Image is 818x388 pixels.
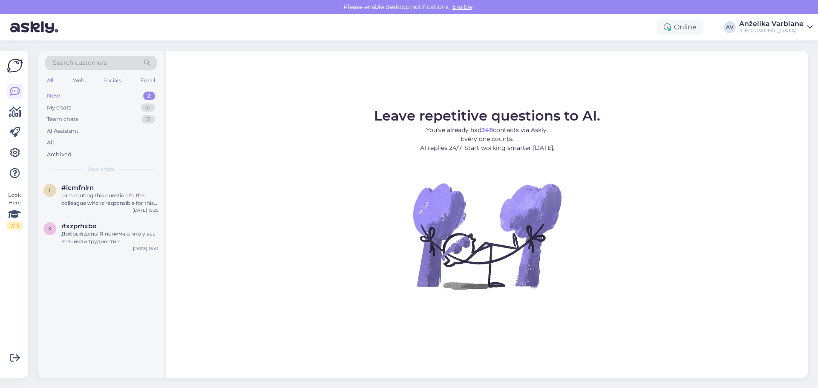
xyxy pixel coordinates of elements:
a: Anželika Varblane[GEOGRAPHIC_DATA] [739,20,813,34]
div: Archived [47,150,72,159]
div: 41 [141,103,155,112]
span: Leave repetitive questions to AI. [374,107,600,124]
img: Askly Logo [7,57,23,74]
div: All [47,138,54,147]
div: 2 [143,92,155,100]
img: No Chat active [410,159,564,313]
div: Добрый день! Я понимаю, что у вас возникли трудности с регистрацией на курсы. Для решения этой пр... [61,230,158,245]
div: Look Here [7,191,22,230]
div: New [47,92,60,100]
div: Team chats [47,115,78,124]
span: i [49,187,51,193]
span: #icmfnlrn [61,184,94,192]
div: [DATE] 15:25 [132,207,158,213]
div: Socials [102,75,123,86]
div: Online [657,20,703,35]
span: Enable [450,3,475,11]
span: Search customers [53,58,107,67]
div: AI Assistant [47,127,78,135]
div: AV [724,21,736,33]
div: 2 / 3 [7,222,22,230]
span: x [48,225,52,232]
span: New chats [87,165,115,173]
div: Web [71,75,86,86]
div: Email [139,75,157,86]
b: 348 [481,126,493,134]
div: [DATE] 13:41 [133,245,158,252]
div: All [45,75,55,86]
span: #xzprhxbo [61,222,97,230]
div: I am routing this question to the colleague who is responsible for this topic. The reply might ta... [61,192,158,207]
p: You’ve already had contacts via Askly. Every one counts. AI replies 24/7. Start working smarter [... [374,126,600,152]
div: 31 [141,115,155,124]
div: [GEOGRAPHIC_DATA] [739,27,804,34]
div: My chats [47,103,71,112]
div: Anželika Varblane [739,20,804,27]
